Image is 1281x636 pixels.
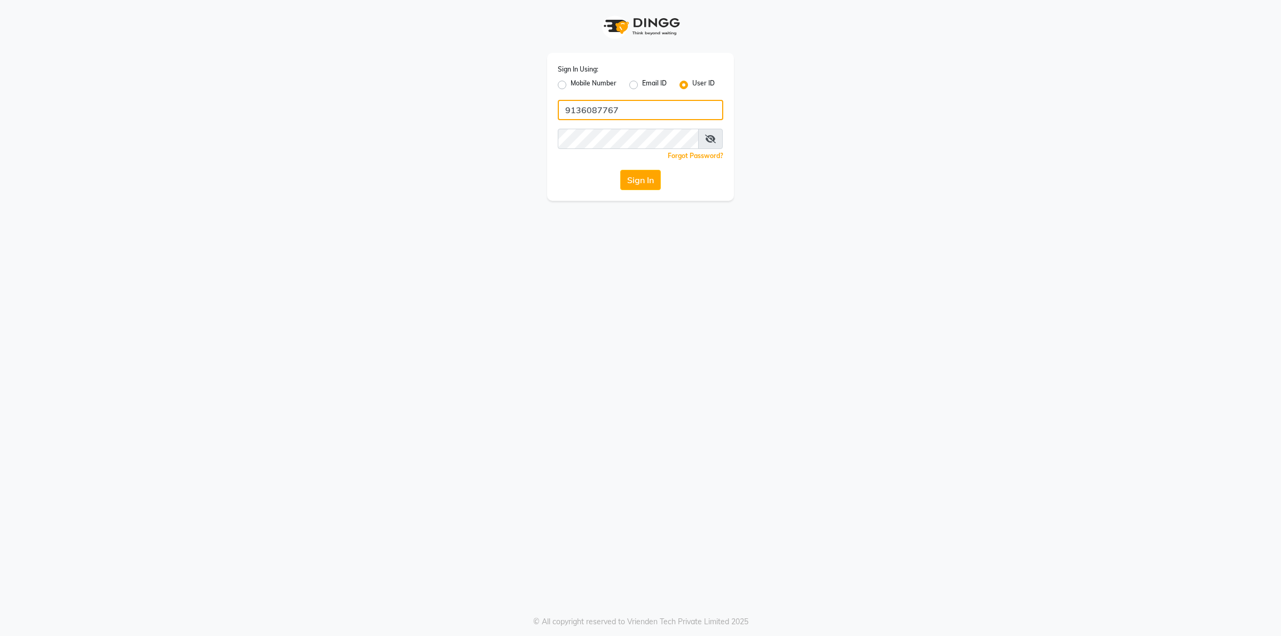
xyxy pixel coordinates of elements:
[558,129,699,149] input: Username
[598,11,683,42] img: logo1.svg
[642,78,667,91] label: Email ID
[558,65,598,74] label: Sign In Using:
[571,78,616,91] label: Mobile Number
[692,78,715,91] label: User ID
[620,170,661,190] button: Sign In
[668,152,723,160] a: Forgot Password?
[558,100,723,120] input: Username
